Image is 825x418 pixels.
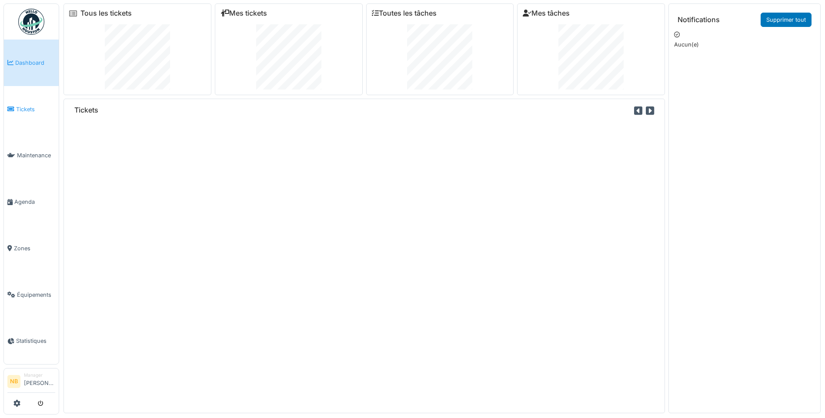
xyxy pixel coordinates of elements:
[220,9,267,17] a: Mes tickets
[14,198,55,206] span: Agenda
[4,318,59,365] a: Statistiques
[18,9,44,35] img: Badge_color-CXgf-gQk.svg
[17,151,55,159] span: Maintenance
[4,179,59,225] a: Agenda
[4,225,59,272] a: Zones
[372,9,437,17] a: Toutes les tâches
[74,106,98,114] h6: Tickets
[24,372,55,378] div: Manager
[4,272,59,318] a: Équipements
[4,133,59,179] a: Maintenance
[15,59,55,67] span: Dashboard
[14,244,55,252] span: Zones
[4,40,59,86] a: Dashboard
[16,105,55,113] span: Tickets
[16,337,55,345] span: Statistiques
[7,375,20,388] li: NB
[4,86,59,133] a: Tickets
[761,13,812,27] a: Supprimer tout
[674,40,815,49] p: Aucun(e)
[24,372,55,391] li: [PERSON_NAME]
[523,9,570,17] a: Mes tâches
[17,291,55,299] span: Équipements
[7,372,55,393] a: NB Manager[PERSON_NAME]
[678,16,720,24] h6: Notifications
[80,9,132,17] a: Tous les tickets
